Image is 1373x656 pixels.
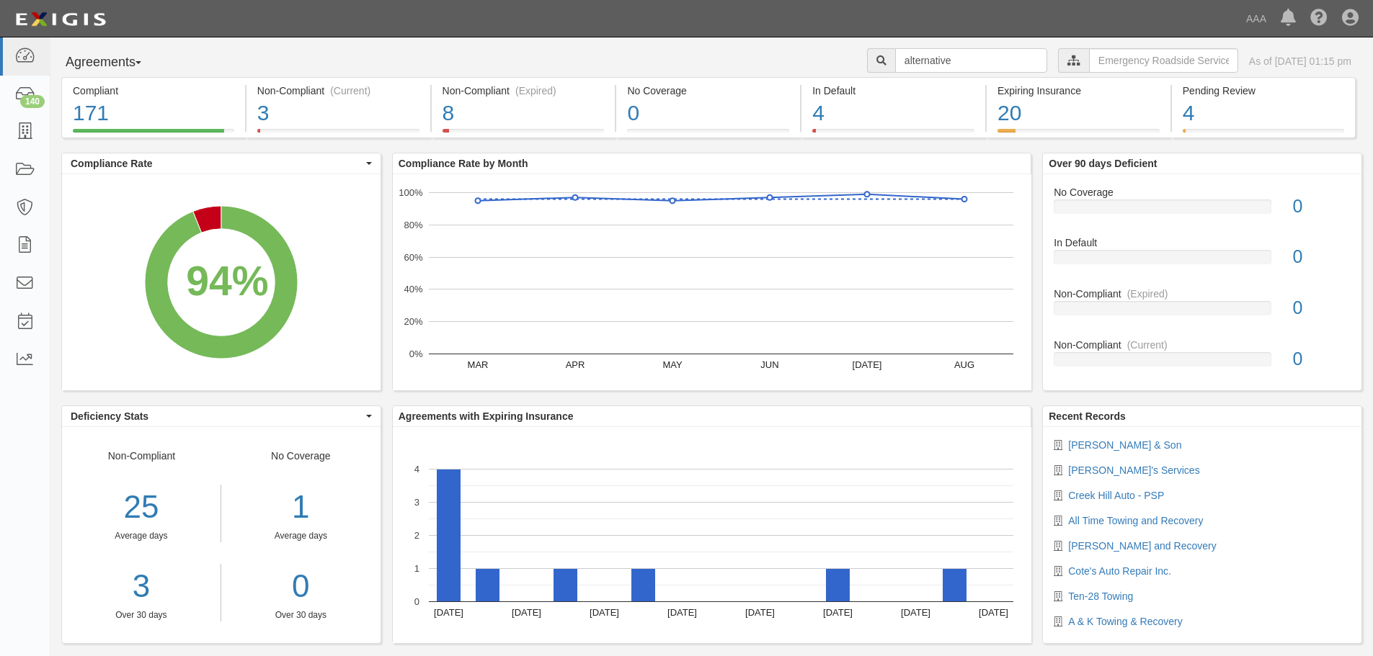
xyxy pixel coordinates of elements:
[1043,235,1361,250] div: In Default
[330,84,370,98] div: (Current)
[62,406,381,426] button: Deficiency Stats
[1068,490,1164,501] a: Creek Hill Auto - PSP
[246,129,430,140] a: Non-Compliant(Current)3
[895,48,1047,73] input: Search Agreements
[1127,338,1168,352] div: (Current)
[515,84,556,98] div: (Expired)
[61,129,245,140] a: Compliant171
[186,252,268,311] div: 94%
[257,84,419,98] div: Non-Compliant (Current)
[1310,10,1328,27] i: Help Center - Complianz
[432,129,616,140] a: Non-Compliant(Expired)8
[1183,84,1344,98] div: Pending Review
[232,564,370,609] a: 0
[232,609,370,621] div: Over 30 days
[393,427,1031,643] svg: A chart.
[404,220,422,230] text: 80%
[1172,129,1356,140] a: Pending Review4
[62,174,381,390] svg: A chart.
[1068,590,1133,602] a: Ten-28 Towing
[1049,410,1126,422] b: Recent Records
[1068,439,1181,451] a: [PERSON_NAME] & Son
[1127,287,1168,301] div: (Expired)
[1239,4,1274,33] a: AAA
[987,129,1170,140] a: Expiring Insurance20
[760,359,778,370] text: JUN
[257,98,419,129] div: 3
[1054,235,1351,287] a: In Default0
[393,174,1031,390] svg: A chart.
[434,607,463,618] text: [DATE]
[954,359,974,370] text: AUG
[232,485,370,530] div: 1
[399,187,423,198] text: 100%
[801,129,985,140] a: In Default4
[404,284,422,295] text: 40%
[443,98,605,129] div: 8
[812,98,974,129] div: 4
[565,359,585,370] text: APR
[1068,515,1203,526] a: All Time Towing and Recovery
[662,359,683,370] text: MAY
[414,497,419,508] text: 3
[71,409,363,423] span: Deficiency Stats
[414,464,419,475] text: 4
[590,607,619,618] text: [DATE]
[467,359,488,370] text: MAR
[73,98,234,129] div: 171
[1282,295,1361,321] div: 0
[61,48,169,77] button: Agreements
[1089,48,1238,73] input: Emergency Roadside Service (ERS)
[616,129,800,140] a: No Coverage0
[404,251,422,262] text: 60%
[1282,346,1361,372] div: 0
[823,607,853,618] text: [DATE]
[1043,185,1361,199] div: No Coverage
[232,530,370,542] div: Average days
[414,563,419,574] text: 1
[20,95,45,108] div: 140
[399,158,528,169] b: Compliance Rate by Month
[627,98,789,129] div: 0
[997,98,1160,129] div: 20
[62,153,381,174] button: Compliance Rate
[1068,540,1216,552] a: [PERSON_NAME] and Recovery
[62,530,221,542] div: Average days
[901,607,930,618] text: [DATE]
[399,410,574,422] b: Agreements with Expiring Insurance
[62,485,221,530] div: 25
[1043,287,1361,301] div: Non-Compliant
[414,596,419,607] text: 0
[1282,244,1361,270] div: 0
[667,607,697,618] text: [DATE]
[1282,194,1361,220] div: 0
[1183,98,1344,129] div: 4
[221,449,381,621] div: No Coverage
[1068,464,1199,476] a: [PERSON_NAME]'s Services
[71,156,363,171] span: Compliance Rate
[1054,287,1351,338] a: Non-Compliant(Expired)0
[414,530,419,541] text: 2
[62,564,221,609] a: 3
[812,84,974,98] div: In Default
[11,6,110,32] img: logo-5460c22ac91f19d4615b14bd174203de0afe785f0fc80cf4dbbc73dc1793850b.png
[404,316,422,327] text: 20%
[997,84,1160,98] div: Expiring Insurance
[62,449,221,621] div: Non-Compliant
[62,609,221,621] div: Over 30 days
[1049,158,1157,169] b: Over 90 days Deficient
[409,349,422,359] text: 0%
[1068,565,1171,577] a: Cote's Auto Repair Inc.
[1054,185,1351,236] a: No Coverage0
[627,84,789,98] div: No Coverage
[443,84,605,98] div: Non-Compliant (Expired)
[745,607,775,618] text: [DATE]
[852,359,881,370] text: [DATE]
[1043,338,1361,352] div: Non-Compliant
[979,607,1008,618] text: [DATE]
[73,84,234,98] div: Compliant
